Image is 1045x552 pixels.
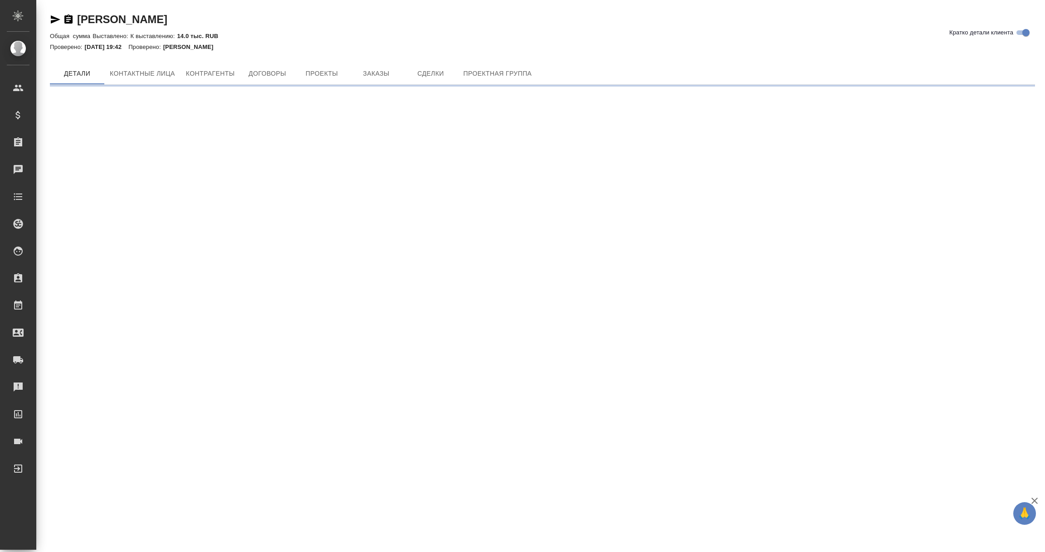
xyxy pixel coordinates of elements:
[77,13,167,25] a: [PERSON_NAME]
[163,44,220,50] p: [PERSON_NAME]
[1017,504,1032,523] span: 🙏
[50,33,93,39] p: Общая сумма
[50,14,61,25] button: Скопировать ссылку для ЯМессенджера
[186,68,235,79] span: Контрагенты
[50,44,85,50] p: Проверено:
[949,28,1013,37] span: Кратко детали клиента
[55,68,99,79] span: Детали
[354,68,398,79] span: Заказы
[85,44,129,50] p: [DATE] 19:42
[110,68,175,79] span: Контактные лица
[177,33,225,39] p: 14.0 тыс. RUB
[128,44,163,50] p: Проверено:
[245,68,289,79] span: Договоры
[300,68,343,79] span: Проекты
[409,68,452,79] span: Сделки
[131,33,177,39] p: К выставлению:
[1013,502,1036,525] button: 🙏
[93,33,130,39] p: Выставлено:
[63,14,74,25] button: Скопировать ссылку
[463,68,532,79] span: Проектная группа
